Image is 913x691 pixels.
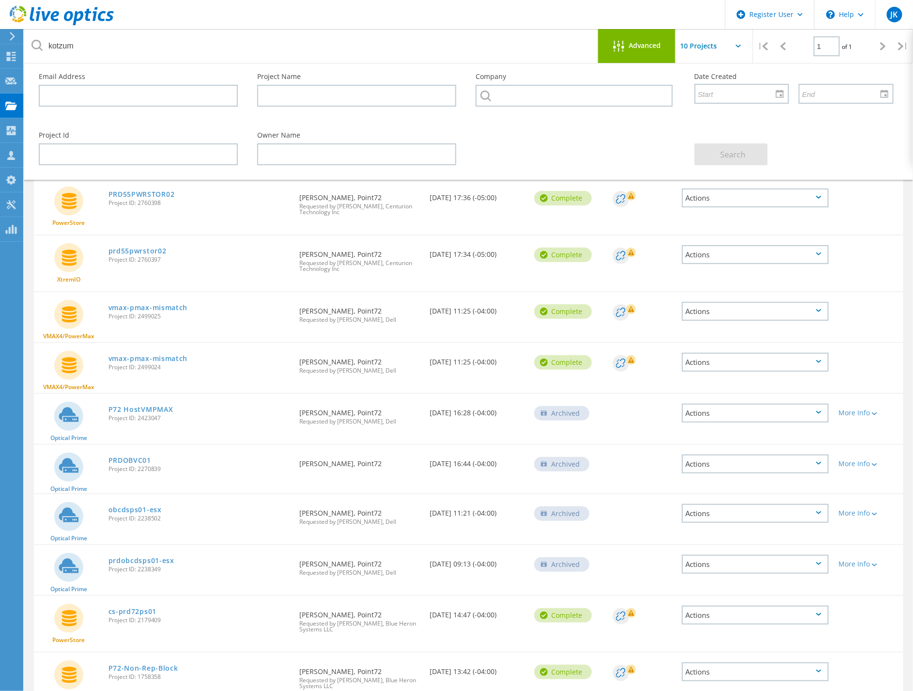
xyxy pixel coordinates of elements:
div: [PERSON_NAME], Point72 [294,394,425,434]
span: Requested by [PERSON_NAME], Dell [299,519,420,525]
span: Project ID: 1758358 [108,674,290,680]
span: Requested by [PERSON_NAME], Centurion Technology Inc [299,204,420,215]
span: Requested by [PERSON_NAME], Dell [299,419,420,424]
div: Complete [534,304,592,319]
span: Optical Prime [50,535,87,541]
span: Project ID: 2423047 [108,415,290,421]
div: Archived [534,457,589,471]
div: Complete [534,665,592,679]
div: Actions [682,302,829,321]
span: Search [720,149,745,160]
div: [PERSON_NAME], Point72 [294,292,425,332]
div: Archived [534,506,589,521]
span: Optical Prime [50,586,87,592]
div: [PERSON_NAME], Point72 [294,236,425,282]
div: [DATE] 11:25 (-04:00) [425,343,529,375]
span: VMAX4/PowerMax [43,333,94,339]
div: Archived [534,406,589,421]
span: Optical Prime [50,486,87,492]
div: [PERSON_NAME], Point72 [294,596,425,642]
div: More Info [838,561,898,567]
a: vmax-pmax-mismatch [108,355,188,362]
div: [PERSON_NAME], Point72 [294,179,425,225]
div: [PERSON_NAME], Point72 [294,494,425,534]
div: Actions [682,404,829,423]
a: obcdsps01-esx [108,506,162,513]
div: Complete [534,355,592,370]
div: Actions [682,455,829,473]
a: Live Optics Dashboard [10,20,114,27]
div: Actions [682,353,829,372]
a: P72 HostVMPMAX [108,406,173,413]
label: Project Name [257,73,456,80]
div: More Info [838,510,898,517]
span: Optical Prime [50,435,87,441]
a: P72-Non-Rep-Block [108,665,178,672]
div: | [753,29,773,63]
div: | [893,29,913,63]
span: Project ID: 2238502 [108,516,290,521]
div: [PERSON_NAME], Point72 [294,343,425,383]
div: [DATE] 11:25 (-04:00) [425,292,529,324]
label: Owner Name [257,132,456,139]
a: PRDOBVC01 [108,457,151,464]
label: Date Created [695,73,894,80]
div: [DATE] 16:44 (-04:00) [425,445,529,477]
div: More Info [838,460,898,467]
a: PRD55PWRSTOR02 [108,191,175,198]
span: Project ID: 2179409 [108,617,290,623]
label: Project Id [39,132,238,139]
span: JK [891,11,898,18]
div: Actions [682,188,829,207]
div: [DATE] 16:28 (-04:00) [425,394,529,426]
span: PowerStore [52,637,85,643]
div: Actions [682,504,829,523]
span: VMAX4/PowerMax [43,384,94,390]
span: Project ID: 2499024 [108,364,290,370]
span: Requested by [PERSON_NAME], Centurion Technology Inc [299,260,420,272]
div: Actions [682,555,829,574]
input: End [800,84,886,103]
div: Actions [682,245,829,264]
span: XtremIO [57,277,80,283]
a: prdobcdsps01-esx [108,557,174,564]
input: Start [696,84,782,103]
a: prd55pwrstor02 [108,248,167,254]
span: Requested by [PERSON_NAME], Dell [299,570,420,576]
div: Complete [534,191,592,205]
div: Actions [682,662,829,681]
input: Search projects by name, owner, ID, company, etc [24,29,599,63]
div: [DATE] 14:47 (-04:00) [425,596,529,628]
div: [PERSON_NAME], Point72 [294,445,425,477]
span: Requested by [PERSON_NAME], Dell [299,317,420,323]
span: Project ID: 2760398 [108,200,290,206]
button: Search [695,143,768,165]
div: Complete [534,608,592,623]
span: PowerStore [52,220,85,226]
svg: \n [826,10,835,19]
div: [DATE] 13:42 (-04:00) [425,653,529,685]
div: Actions [682,606,829,625]
span: Project ID: 2238349 [108,566,290,572]
div: [DATE] 09:13 (-04:00) [425,545,529,577]
span: Requested by [PERSON_NAME], Blue Heron Systems LLC [299,677,420,689]
span: Advanced [629,42,661,49]
label: Email Address [39,73,238,80]
span: Requested by [PERSON_NAME], Dell [299,368,420,374]
div: [PERSON_NAME], Point72 [294,545,425,585]
span: of 1 [842,43,852,51]
div: Archived [534,557,589,572]
div: [DATE] 17:36 (-05:00) [425,179,529,211]
div: [DATE] 17:34 (-05:00) [425,236,529,267]
span: Project ID: 2270839 [108,466,290,472]
span: Requested by [PERSON_NAME], Blue Heron Systems LLC [299,621,420,632]
span: Project ID: 2499025 [108,314,290,319]
div: Complete [534,248,592,262]
span: Project ID: 2760397 [108,257,290,263]
div: [DATE] 11:21 (-04:00) [425,494,529,526]
a: cs-prd72ps01 [108,608,156,615]
a: vmax-pmax-mismatch [108,304,188,311]
div: More Info [838,409,898,416]
label: Company [476,73,675,80]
